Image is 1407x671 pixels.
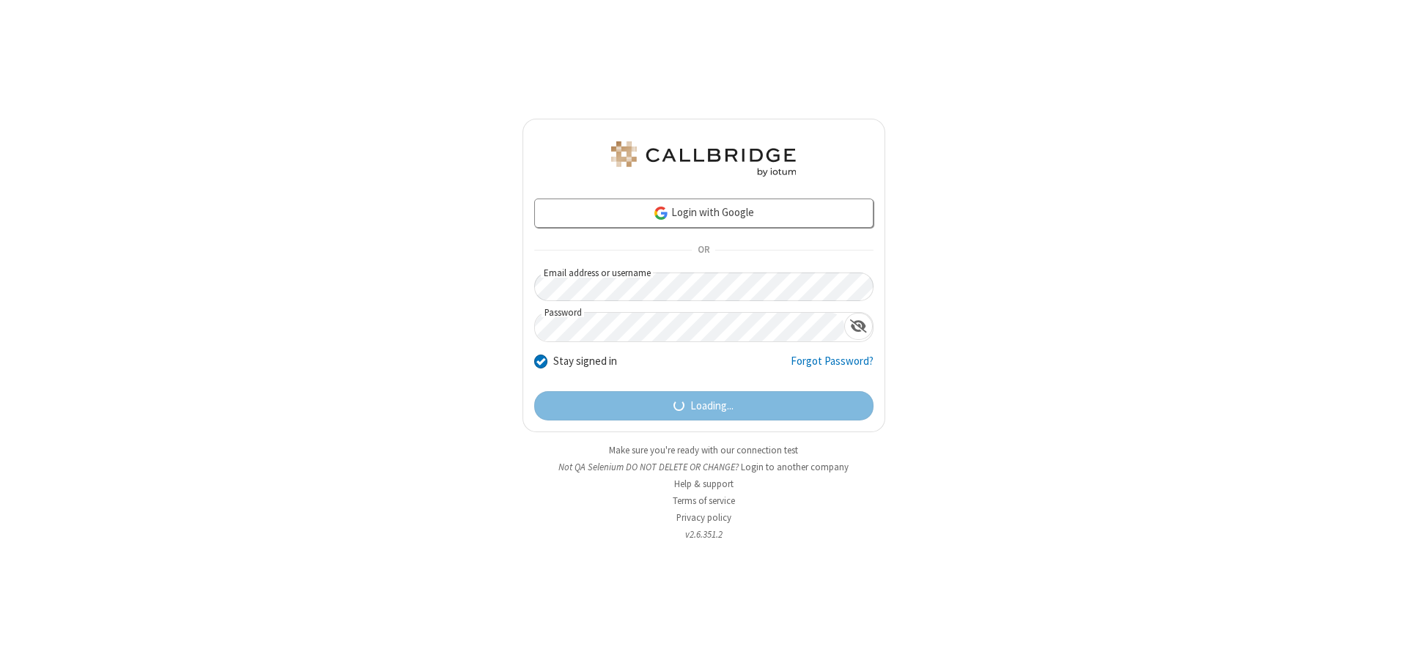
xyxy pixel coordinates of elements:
a: Help & support [674,478,734,490]
img: QA Selenium DO NOT DELETE OR CHANGE [608,141,799,177]
span: OR [692,240,715,261]
span: Loading... [690,398,734,415]
li: v2.6.351.2 [522,527,885,541]
button: Login to another company [741,460,849,474]
li: Not QA Selenium DO NOT DELETE OR CHANGE? [522,460,885,474]
button: Loading... [534,391,874,420]
input: Password [535,313,844,341]
img: google-icon.png [653,205,669,221]
input: Email address or username [534,273,874,301]
a: Forgot Password? [791,353,874,381]
a: Make sure you're ready with our connection test [609,444,798,456]
a: Login with Google [534,199,874,228]
div: Show password [844,313,873,340]
a: Privacy policy [676,511,731,524]
label: Stay signed in [553,353,617,370]
a: Terms of service [673,494,735,507]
